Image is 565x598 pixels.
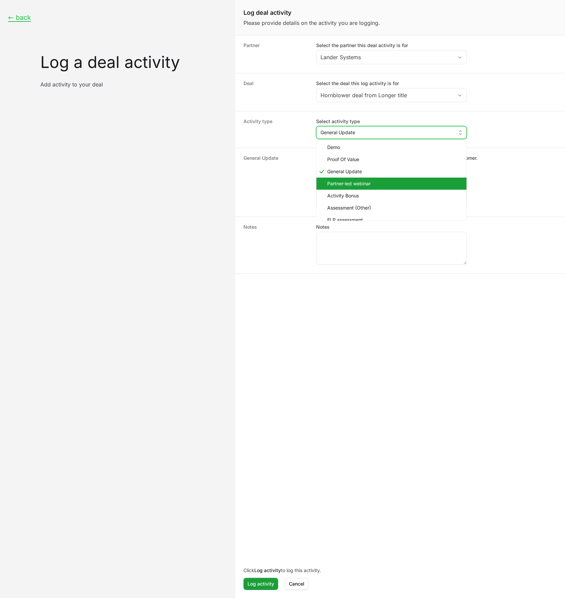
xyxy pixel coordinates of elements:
[316,126,466,139] button: General Update
[243,578,278,590] button: Log activity
[453,88,466,102] div: Open
[453,50,466,64] div: Open
[327,156,461,163] span: Proof Of Value
[243,19,557,27] p: Please provide details on the activity you are logging.
[243,42,308,66] dt: Partner
[327,144,461,151] span: Demo
[243,80,308,104] dt: Deal
[235,35,565,274] dl: Log deal activity form
[289,580,304,588] span: Cancel
[327,180,461,187] span: Partner-led webinar
[316,155,557,161] p: Use this to provide a general update on your progress with this customer.
[40,81,227,88] p: Add activity to your deal
[316,42,467,49] label: Select the partner this deal activity is for
[327,204,461,211] span: Assessment (Other)
[254,567,281,573] b: Log activity
[316,80,467,87] label: Select the deal this log activity is for
[321,129,355,136] span: General Update
[327,168,461,175] span: General Update
[248,580,274,588] span: Log activity
[243,567,557,574] p: Click to log this activity.
[316,140,466,221] ul: General Update
[243,8,557,17] h1: Log deal activity
[40,54,227,70] h1: Log a deal activity
[243,224,308,267] dt: Notes
[327,192,461,199] span: Activity Bonus
[243,155,308,210] dt: General Update
[316,118,467,125] label: Select activity type
[316,224,467,230] label: Notes
[243,118,308,141] dt: Activity type
[316,167,467,174] label: Add your update
[8,13,31,22] button: ← back
[327,217,461,223] span: ELP assessment
[285,578,308,590] button: Cancel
